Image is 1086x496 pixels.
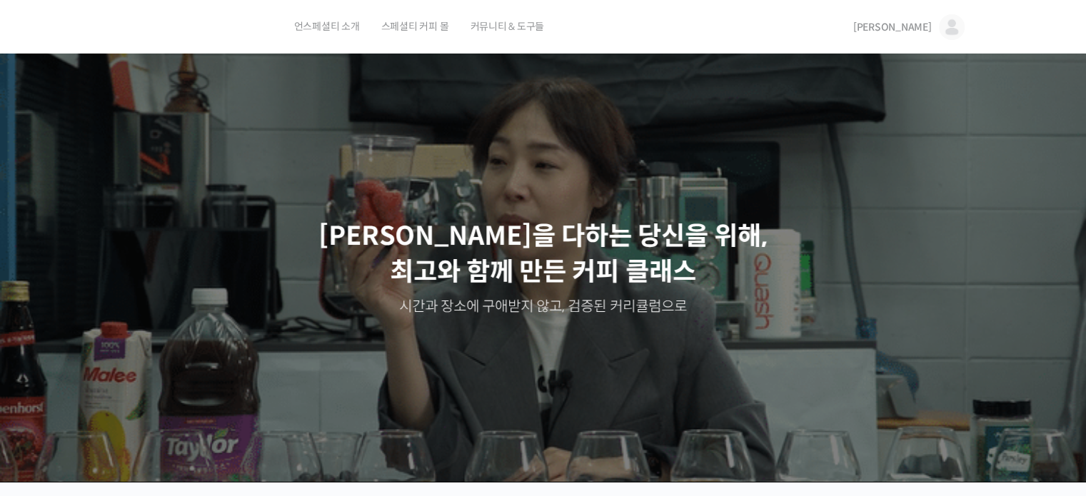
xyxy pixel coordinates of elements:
span: 대화 [131,400,148,411]
a: 대화 [94,378,184,413]
a: 홈 [4,378,94,413]
span: 설정 [221,399,238,410]
a: 설정 [184,378,274,413]
span: [PERSON_NAME] [853,21,932,34]
span: 홈 [45,399,54,410]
